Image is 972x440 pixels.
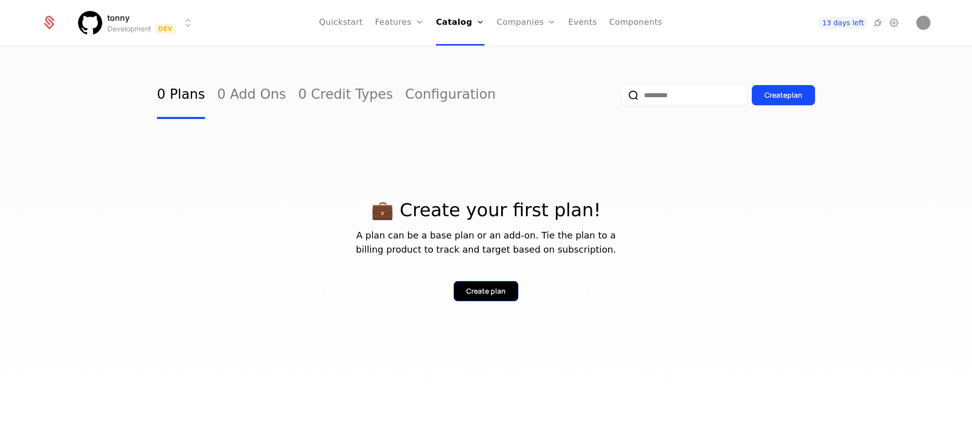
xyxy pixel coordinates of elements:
[217,71,286,119] a: 0 Add Ons
[107,12,130,24] span: tonny
[81,12,194,34] button: Select environment
[454,281,518,301] button: Create plan
[764,90,802,100] div: Create plan
[916,16,930,30] img: Tonny
[466,286,506,296] div: Create plan
[752,85,815,105] button: Createplan
[405,71,496,119] a: Configuration
[157,200,815,220] p: 💼 Create your first plan!
[298,71,393,119] a: 0 Credit Types
[78,11,102,35] img: tonny
[107,24,151,34] div: Development
[155,24,176,34] span: Dev
[888,17,900,29] a: Settings
[872,17,884,29] a: Integrations
[157,228,815,257] p: A plan can be a base plan or an add-on. Tie the plan to a billing product to track and target bas...
[916,16,930,30] button: Open user button
[157,71,205,119] a: 0 Plans
[818,17,868,29] a: 13 days left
